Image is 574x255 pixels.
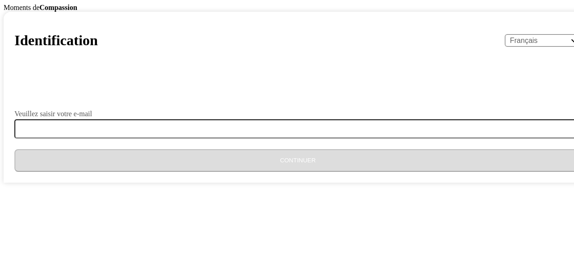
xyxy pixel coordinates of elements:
h1: Identification [14,32,98,49]
b: Compassion [40,4,78,11]
div: Moments de [4,4,570,12]
label: Veuillez saisir votre e-mail [14,110,92,118]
